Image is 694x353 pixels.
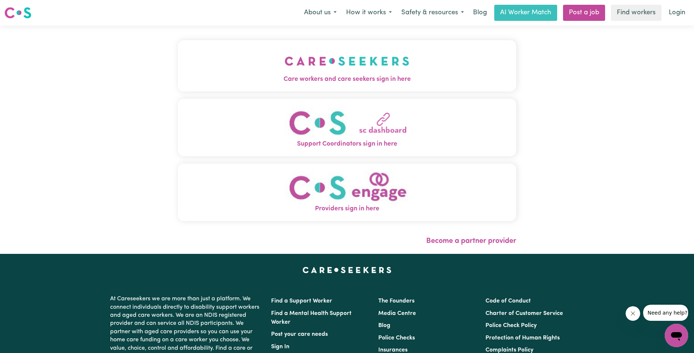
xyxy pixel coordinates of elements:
button: Support Coordinators sign in here [178,99,516,156]
img: Careseekers logo [4,6,31,19]
a: Blog [378,323,390,328]
iframe: Message from company [643,305,688,321]
a: The Founders [378,298,414,304]
span: Care workers and care seekers sign in here [178,75,516,84]
a: Sign In [271,344,289,350]
button: Providers sign in here [178,164,516,221]
span: Support Coordinators sign in here [178,139,516,149]
a: Careseekers home page [303,267,391,273]
a: Become a partner provider [426,237,516,245]
button: Care workers and care seekers sign in here [178,40,516,91]
a: Find a Support Worker [271,298,332,304]
iframe: Close message [626,306,640,321]
a: Police Checks [378,335,415,341]
a: Blog [469,5,491,21]
a: AI Worker Match [494,5,557,21]
a: Login [664,5,690,21]
button: How it works [341,5,397,20]
a: Careseekers logo [4,4,31,21]
a: Insurances [378,347,408,353]
button: Safety & resources [397,5,469,20]
a: Find workers [611,5,661,21]
a: Code of Conduct [485,298,531,304]
span: Providers sign in here [178,204,516,214]
a: Charter of Customer Service [485,311,563,316]
a: Find a Mental Health Support Worker [271,311,352,325]
iframe: Button to launch messaging window [665,324,688,347]
a: Media Centre [378,311,416,316]
a: Post a job [563,5,605,21]
a: Police Check Policy [485,323,537,328]
button: About us [299,5,341,20]
a: Complaints Policy [485,347,533,353]
a: Protection of Human Rights [485,335,560,341]
a: Post your care needs [271,331,328,337]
